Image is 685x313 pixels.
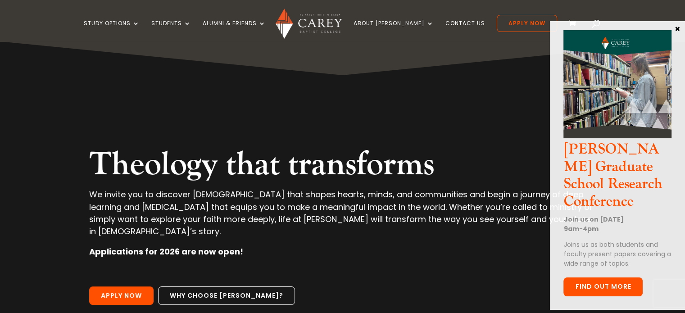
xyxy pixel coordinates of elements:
a: Apply Now [497,15,557,32]
strong: Join us on [DATE] [563,215,623,224]
p: We invite you to discover [DEMOGRAPHIC_DATA] that shapes hearts, minds, and communities and begin... [89,188,595,245]
a: Students [151,20,191,41]
strong: Applications for 2026 are now open! [89,246,243,257]
a: Find out more [563,277,643,296]
a: Alumni & Friends [203,20,266,41]
img: CGS Research Conference [563,30,671,138]
a: Why choose [PERSON_NAME]? [158,286,295,305]
img: Carey Baptist College [276,9,342,39]
p: Joins us as both students and faculty present papers covering a wide range of topics. [563,240,671,268]
a: CGS Research Conference [563,131,671,141]
h2: Theology that transforms [89,145,595,188]
a: Contact Us [445,20,485,41]
a: Study Options [84,20,140,41]
button: Close [673,24,682,32]
strong: 9am-4pm [563,224,598,233]
h3: [PERSON_NAME] Graduate School Research Conference [563,141,671,215]
a: About [PERSON_NAME] [354,20,434,41]
a: Apply Now [89,286,154,305]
